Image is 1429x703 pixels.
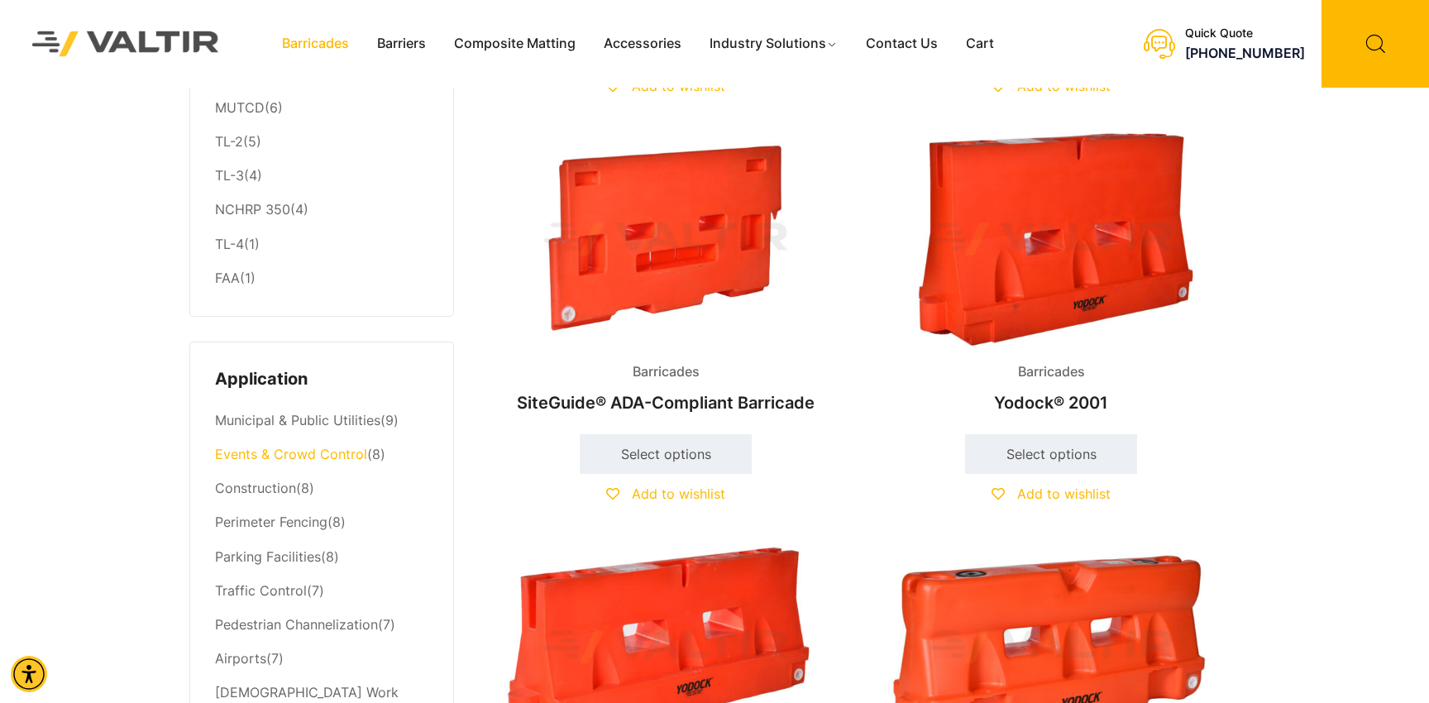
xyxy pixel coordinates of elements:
[215,438,428,472] li: (8)
[215,126,428,160] li: (5)
[215,616,378,633] a: Pedestrian Channelization
[215,201,290,218] a: NCHRP 350
[1017,78,1111,94] span: Add to wishlist
[11,656,47,692] div: Accessibility Menu
[215,133,243,150] a: TL-2
[215,506,428,540] li: (8)
[215,472,428,506] li: (8)
[1185,26,1305,41] div: Quick Quote
[852,31,952,56] a: Contact Us
[590,31,695,56] a: Accessories
[440,31,590,56] a: Composite Matting
[12,12,239,76] img: Valtir Rentals
[580,434,752,474] a: Select options for “SiteGuide® ADA-Compliant Barricade”
[215,548,321,565] a: Parking Facilities
[215,194,428,227] li: (4)
[215,236,244,252] a: TL-4
[215,608,428,642] li: (7)
[695,31,852,56] a: Industry Solutions
[215,227,428,261] li: (1)
[487,132,844,421] a: BarricadesSiteGuide® ADA-Compliant Barricade
[215,160,428,194] li: (4)
[215,404,428,438] li: (9)
[215,412,380,428] a: Municipal & Public Utilities
[992,485,1111,502] a: Add to wishlist
[1006,360,1097,385] span: Barricades
[215,261,428,291] li: (1)
[363,31,440,56] a: Barriers
[1017,485,1111,502] span: Add to wishlist
[632,485,725,502] span: Add to wishlist
[1185,45,1305,61] a: call (888) 496-3625
[632,78,725,94] span: Add to wishlist
[620,360,712,385] span: Barricades
[215,540,428,574] li: (8)
[215,92,428,126] li: (6)
[215,642,428,676] li: (7)
[215,367,428,392] h4: Application
[215,514,327,530] a: Perimeter Fencing
[487,385,844,421] h2: SiteGuide® ADA-Compliant Barricade
[872,385,1230,421] h2: Yodock® 2001
[952,31,1008,56] a: Cart
[215,574,428,608] li: (7)
[606,485,725,502] a: Add to wishlist
[606,78,725,94] a: Add to wishlist
[487,132,844,347] img: Barricades
[215,650,266,667] a: Airports
[215,480,296,496] a: Construction
[268,31,363,56] a: Barricades
[215,99,265,116] a: MUTCD
[872,132,1230,347] img: Barricades
[872,132,1230,421] a: BarricadesYodock® 2001
[215,270,240,286] a: FAA
[965,434,1137,474] a: Select options for “Yodock® 2001”
[215,167,244,184] a: TL-3
[215,582,307,599] a: Traffic Control
[992,78,1111,94] a: Add to wishlist
[215,446,367,462] a: Events & Crowd Control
